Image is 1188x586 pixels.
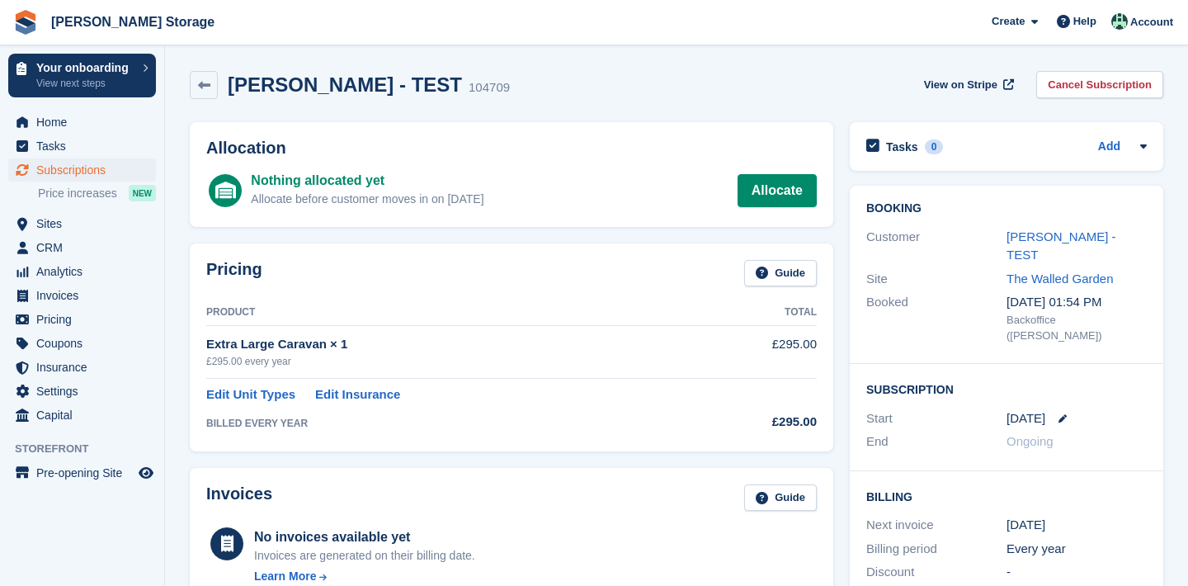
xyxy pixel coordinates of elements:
[254,527,475,547] div: No invoices available yet
[254,568,475,585] a: Learn More
[992,13,1025,30] span: Create
[254,547,475,565] div: Invoices are generated on their billing date.
[866,488,1147,504] h2: Billing
[251,171,483,191] div: Nothing allocated yet
[702,300,817,326] th: Total
[1111,13,1128,30] img: Nicholas Pain
[206,260,262,287] h2: Pricing
[702,326,817,378] td: £295.00
[866,516,1006,535] div: Next invoice
[251,191,483,208] div: Allocate before customer moves in on [DATE]
[206,354,702,369] div: £295.00 every year
[744,484,817,512] a: Guide
[36,62,134,73] p: Your onboarding
[206,484,272,512] h2: Invoices
[866,540,1006,559] div: Billing period
[36,380,135,403] span: Settings
[8,380,156,403] a: menu
[866,228,1006,265] div: Customer
[1036,71,1163,98] a: Cancel Subscription
[1006,540,1147,559] div: Every year
[1006,312,1147,344] div: Backoffice ([PERSON_NAME])
[8,461,156,484] a: menu
[8,54,156,97] a: Your onboarding View next steps
[36,404,135,427] span: Capital
[15,441,164,457] span: Storefront
[866,432,1006,451] div: End
[744,260,817,287] a: Guide
[206,416,702,431] div: BILLED EVERY YEAR
[1006,229,1116,262] a: [PERSON_NAME] - TEST
[469,78,510,97] div: 104709
[45,8,221,35] a: [PERSON_NAME] Storage
[36,158,135,182] span: Subscriptions
[206,335,702,354] div: Extra Large Caravan × 1
[8,158,156,182] a: menu
[38,184,156,202] a: Price increases NEW
[1006,272,1114,286] a: The Walled Garden
[8,404,156,427] a: menu
[924,77,997,93] span: View on Stripe
[8,284,156,307] a: menu
[1006,516,1147,535] div: [DATE]
[1073,13,1096,30] span: Help
[702,413,817,432] div: £295.00
[866,409,1006,428] div: Start
[136,463,156,483] a: Preview store
[206,139,817,158] h2: Allocation
[13,10,38,35] img: stora-icon-8386f47178a22dfd0bd8f6a31ec36ba5ce8667c1dd55bd0f319d3a0aa187defe.svg
[886,139,918,154] h2: Tasks
[129,185,156,201] div: NEW
[1006,293,1147,312] div: [DATE] 01:54 PM
[36,236,135,259] span: CRM
[866,293,1006,344] div: Booked
[1006,563,1147,582] div: -
[36,461,135,484] span: Pre-opening Site
[206,385,295,404] a: Edit Unit Types
[36,76,134,91] p: View next steps
[866,380,1147,397] h2: Subscription
[36,356,135,379] span: Insurance
[228,73,462,96] h2: [PERSON_NAME] - TEST
[1130,14,1173,31] span: Account
[1098,138,1120,157] a: Add
[36,260,135,283] span: Analytics
[8,308,156,331] a: menu
[36,212,135,235] span: Sites
[206,300,702,326] th: Product
[36,111,135,134] span: Home
[8,135,156,158] a: menu
[8,356,156,379] a: menu
[8,260,156,283] a: menu
[917,71,1017,98] a: View on Stripe
[925,139,944,154] div: 0
[38,186,117,201] span: Price increases
[36,135,135,158] span: Tasks
[8,236,156,259] a: menu
[254,568,316,585] div: Learn More
[8,212,156,235] a: menu
[36,332,135,355] span: Coupons
[1006,409,1045,428] time: 2025-10-01 00:00:00 UTC
[738,174,817,207] a: Allocate
[36,284,135,307] span: Invoices
[8,111,156,134] a: menu
[36,308,135,331] span: Pricing
[8,332,156,355] a: menu
[866,270,1006,289] div: Site
[866,563,1006,582] div: Discount
[866,202,1147,215] h2: Booking
[315,385,400,404] a: Edit Insurance
[1006,434,1054,448] span: Ongoing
